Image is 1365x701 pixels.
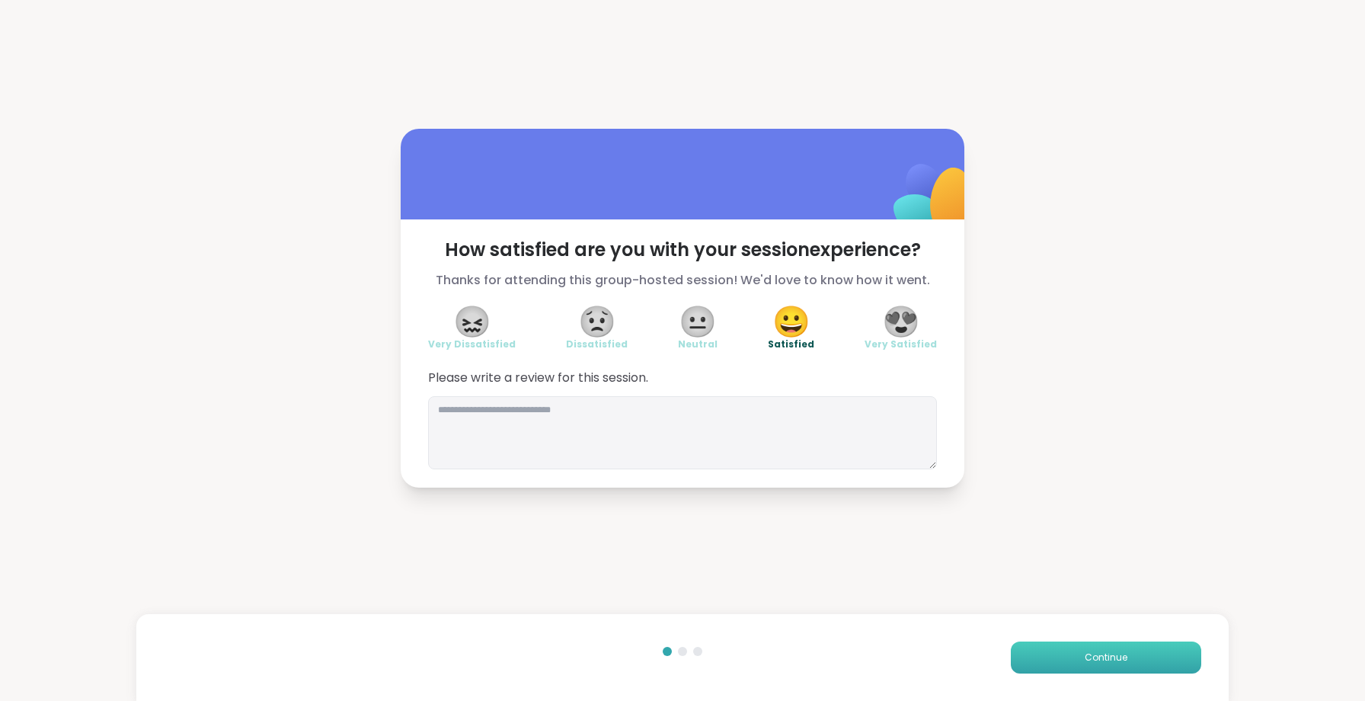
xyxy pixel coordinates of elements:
span: Please write a review for this session. [428,369,937,387]
span: 😖 [453,308,491,335]
span: Very Satisfied [865,338,937,350]
span: 😍 [882,308,920,335]
span: Satisfied [768,338,814,350]
span: How satisfied are you with your session experience? [428,238,937,262]
span: 😀 [772,308,810,335]
span: Thanks for attending this group-hosted session! We'd love to know how it went. [428,271,937,290]
span: Neutral [678,338,718,350]
img: ShareWell Logomark [858,124,1009,276]
span: 😟 [578,308,616,335]
span: Dissatisfied [566,338,628,350]
span: 😐 [679,308,717,335]
span: Continue [1085,651,1127,664]
button: Continue [1011,642,1201,674]
span: Very Dissatisfied [428,338,516,350]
